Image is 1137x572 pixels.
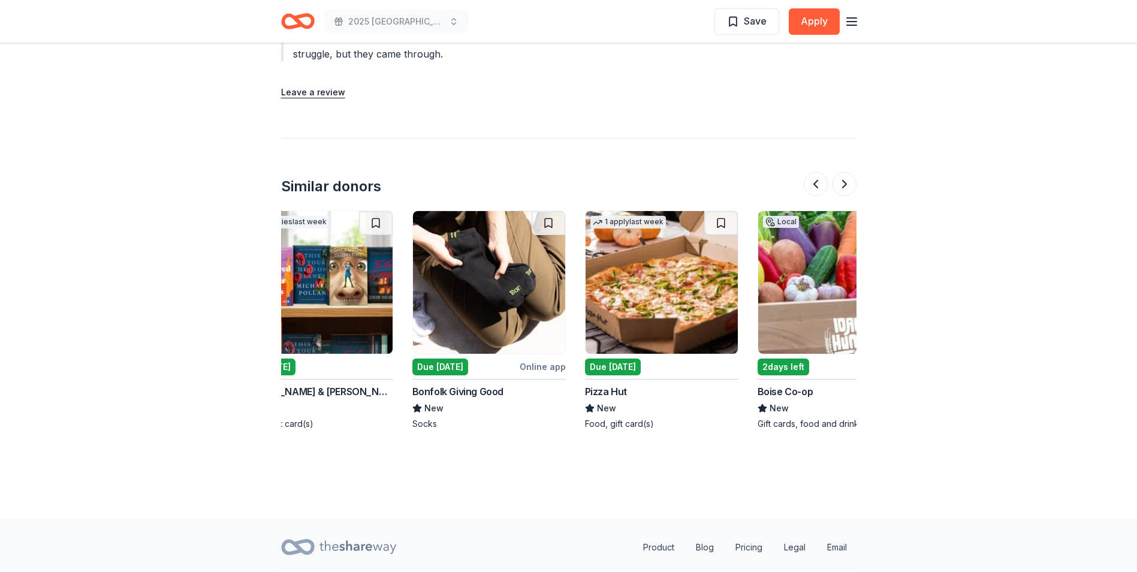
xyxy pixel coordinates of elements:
div: Pizza Hut [585,384,627,399]
div: Socks [412,418,566,430]
span: New [770,401,789,416]
div: Bonfolk Giving Good [412,384,503,399]
span: Save [744,13,767,29]
a: Product [634,535,684,559]
a: Legal [774,535,815,559]
button: 2025 [GEOGRAPHIC_DATA], [GEOGRAPHIC_DATA] 449th Bomb Group WWII Reunion [324,10,468,34]
div: [PERSON_NAME] & [PERSON_NAME] [240,384,393,399]
button: Apply [789,8,840,35]
div: 2 days left [758,359,809,375]
a: Home [281,7,315,35]
img: Image for Barnes & Noble [240,211,393,354]
a: Image for Barnes & Noble2 applieslast weekDue [DATE][PERSON_NAME] & [PERSON_NAME]NewBooks, gift c... [240,210,393,430]
span: New [597,401,616,416]
div: Books, gift card(s) [240,418,393,430]
div: Similar donors [281,177,381,196]
div: Due [DATE] [412,359,468,375]
img: Image for Bonfolk Giving Good [413,211,565,354]
div: Online app [520,359,566,374]
a: Blog [686,535,723,559]
img: Image for Pizza Hut [586,211,738,354]
a: Image for Bonfolk Giving GoodDue [DATE]Online appBonfolk Giving GoodNewSocks [412,210,566,430]
div: Local [763,216,799,228]
nav: quick links [634,535,856,559]
img: Image for Boise Co-op [758,211,910,354]
button: Save [714,8,779,35]
span: New [424,401,444,416]
div: 1 apply last week [590,216,666,228]
a: Image for Boise Co-opLocal2days leftOnline appBoise Co-opNewGift cards, food and drink, gift baskets [758,210,911,430]
a: Email [818,535,856,559]
div: Gift cards, food and drink, gift baskets [758,418,911,430]
button: Leave a review [281,85,345,100]
a: Pricing [726,535,772,559]
span: 2025 [GEOGRAPHIC_DATA], [GEOGRAPHIC_DATA] 449th Bomb Group WWII Reunion [348,14,444,29]
div: Due [DATE] [585,359,641,375]
div: Food, gift card(s) [585,418,738,430]
div: Boise Co-op [758,384,813,399]
div: 2 applies last week [245,216,329,228]
a: Image for Pizza Hut1 applylast weekDue [DATE]Pizza HutNewFood, gift card(s) [585,210,738,430]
